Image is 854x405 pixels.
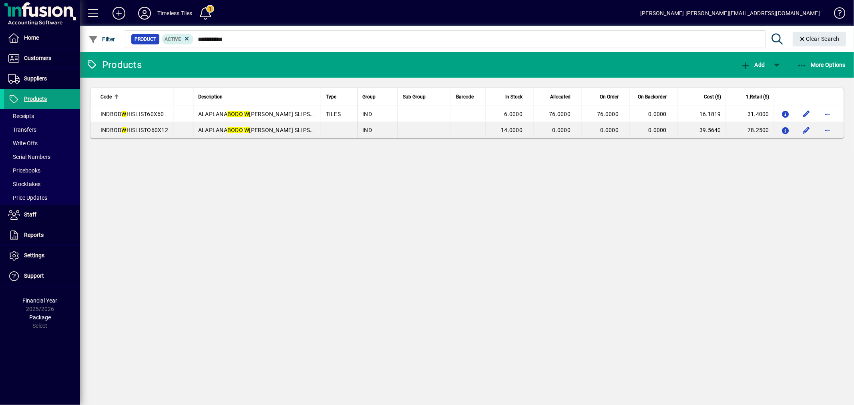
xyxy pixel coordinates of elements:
[4,69,80,89] a: Suppliers
[8,126,36,133] span: Transfers
[100,111,164,117] span: INDBOD HISLIST60X60
[8,113,34,119] span: Receipts
[132,6,157,20] button: Profile
[244,111,249,117] em: W
[8,181,40,187] span: Stocktakes
[100,127,168,133] span: INDBOD HISLISTO60X12
[4,123,80,136] a: Transfers
[741,62,765,68] span: Add
[198,92,316,101] div: Description
[649,127,667,133] span: 0.0000
[23,297,58,304] span: Financial Year
[86,32,117,46] button: Filter
[640,7,820,20] div: [PERSON_NAME] [PERSON_NAME][EMAIL_ADDRESS][DOMAIN_NAME]
[795,58,848,72] button: More Options
[403,92,426,101] span: Sub Group
[638,92,667,101] span: On Backorder
[553,127,571,133] span: 0.0000
[106,6,132,20] button: Add
[456,92,481,101] div: Barcode
[24,34,39,41] span: Home
[362,92,393,101] div: Group
[746,92,769,101] span: 1.Retail ($)
[739,58,767,72] button: Add
[8,154,50,160] span: Serial Numbers
[122,111,127,117] em: W
[86,58,142,71] div: Products
[198,127,368,133] span: ALAPLANA [PERSON_NAME] SLIPSTOP 600 X 1200 (PCS)
[100,92,168,101] div: Code
[501,127,522,133] span: 14.0000
[4,28,80,48] a: Home
[550,92,571,101] span: Allocated
[29,314,51,321] span: Package
[601,127,619,133] span: 0.0000
[362,92,376,101] span: Group
[597,111,619,117] span: 76.0000
[198,92,223,101] span: Description
[800,124,813,136] button: Edit
[704,92,721,101] span: Cost ($)
[8,194,47,201] span: Price Updates
[456,92,474,101] span: Barcode
[797,62,846,68] span: More Options
[549,111,571,117] span: 76.0000
[244,127,249,133] em: W
[100,92,112,101] span: Code
[227,127,243,133] em: BODO
[4,205,80,225] a: Staff
[165,36,181,42] span: Active
[162,34,194,44] mat-chip: Activation Status: Active
[24,96,47,102] span: Products
[491,92,530,101] div: In Stock
[635,92,674,101] div: On Backorder
[24,75,47,82] span: Suppliers
[828,2,844,28] a: Knowledge Base
[4,246,80,266] a: Settings
[8,167,40,174] span: Pricebooks
[504,111,523,117] span: 6.0000
[799,36,840,42] span: Clear Search
[198,111,365,117] span: ALAPLANA [PERSON_NAME] SLIPSTOP 600 X 600 (PCS)
[326,92,336,101] span: Type
[4,191,80,205] a: Price Updates
[4,136,80,150] a: Write Offs
[24,252,44,259] span: Settings
[800,108,813,120] button: Edit
[649,111,667,117] span: 0.0000
[793,32,846,46] button: Clear
[4,150,80,164] a: Serial Numbers
[8,140,38,146] span: Write Offs
[4,266,80,286] a: Support
[505,92,522,101] span: In Stock
[600,92,619,101] span: On Order
[135,35,156,43] span: Product
[821,124,834,136] button: More options
[821,108,834,120] button: More options
[726,122,774,138] td: 78.2500
[678,106,726,122] td: 16.1819
[539,92,578,101] div: Allocated
[4,48,80,68] a: Customers
[122,127,127,133] em: W
[4,177,80,191] a: Stocktakes
[326,92,353,101] div: Type
[24,232,44,238] span: Reports
[24,211,36,218] span: Staff
[24,55,51,61] span: Customers
[587,92,626,101] div: On Order
[227,111,243,117] em: BODO
[726,106,774,122] td: 31.4000
[362,127,372,133] span: IND
[4,109,80,123] a: Receipts
[403,92,446,101] div: Sub Group
[157,7,192,20] div: Timeless Tiles
[24,273,44,279] span: Support
[362,111,372,117] span: IND
[678,122,726,138] td: 39.5640
[88,36,115,42] span: Filter
[4,225,80,245] a: Reports
[326,111,341,117] span: TILES
[4,164,80,177] a: Pricebooks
